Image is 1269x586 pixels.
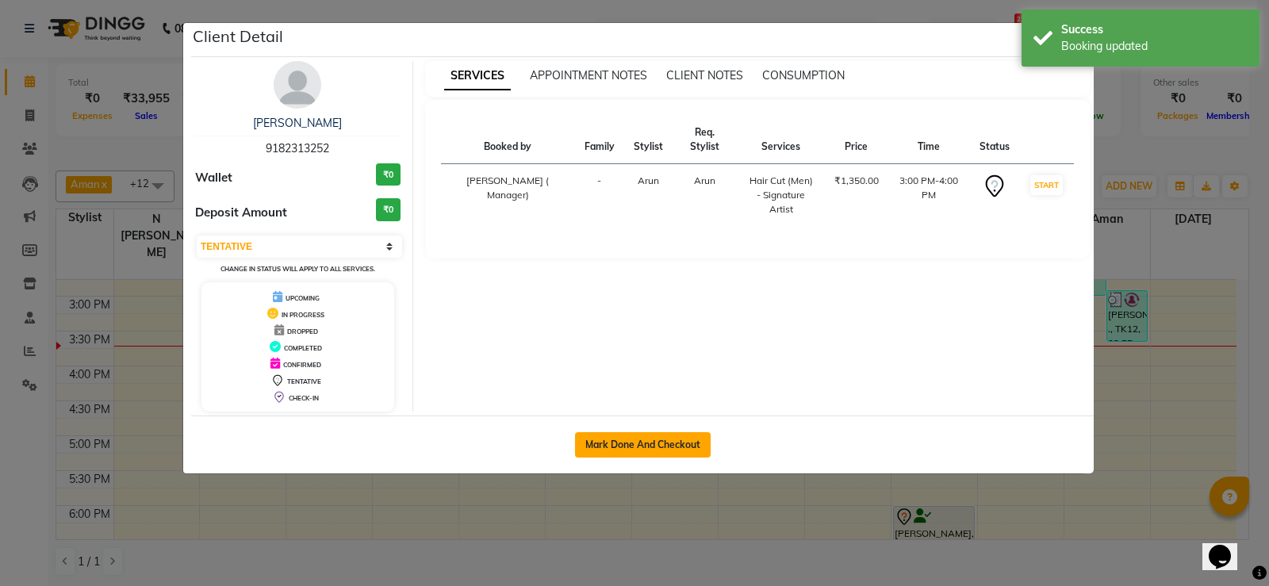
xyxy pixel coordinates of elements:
[575,432,711,458] button: Mark Done And Checkout
[666,68,743,82] span: CLIENT NOTES
[738,116,825,164] th: Services
[195,204,287,222] span: Deposit Amount
[376,198,401,221] h3: ₹0
[1061,21,1248,38] div: Success
[284,344,322,352] span: COMPLETED
[762,68,845,82] span: CONSUMPTION
[266,141,329,155] span: 9182313252
[825,116,888,164] th: Price
[1061,38,1248,55] div: Booking updated
[575,116,624,164] th: Family
[444,62,511,90] span: SERVICES
[1030,175,1063,195] button: START
[282,311,324,319] span: IN PROGRESS
[274,61,321,109] img: avatar
[888,116,970,164] th: Time
[638,174,659,186] span: Arun
[624,116,673,164] th: Stylist
[441,164,575,227] td: [PERSON_NAME] ( Manager)
[747,174,815,216] div: Hair Cut (Men) - Signature Artist
[673,116,738,164] th: Req. Stylist
[283,361,321,369] span: CONFIRMED
[195,169,232,187] span: Wallet
[287,327,318,335] span: DROPPED
[376,163,401,186] h3: ₹0
[834,174,879,188] div: ₹1,350.00
[530,68,647,82] span: APPOINTMENT NOTES
[287,377,321,385] span: TENTATIVE
[1202,523,1253,570] iframe: chat widget
[193,25,283,48] h5: Client Detail
[575,164,624,227] td: -
[286,294,320,302] span: UPCOMING
[441,116,575,164] th: Booked by
[888,164,970,227] td: 3:00 PM-4:00 PM
[220,265,375,273] small: Change in status will apply to all services.
[289,394,319,402] span: CHECK-IN
[970,116,1019,164] th: Status
[253,116,342,130] a: [PERSON_NAME]
[694,174,715,186] span: Arun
